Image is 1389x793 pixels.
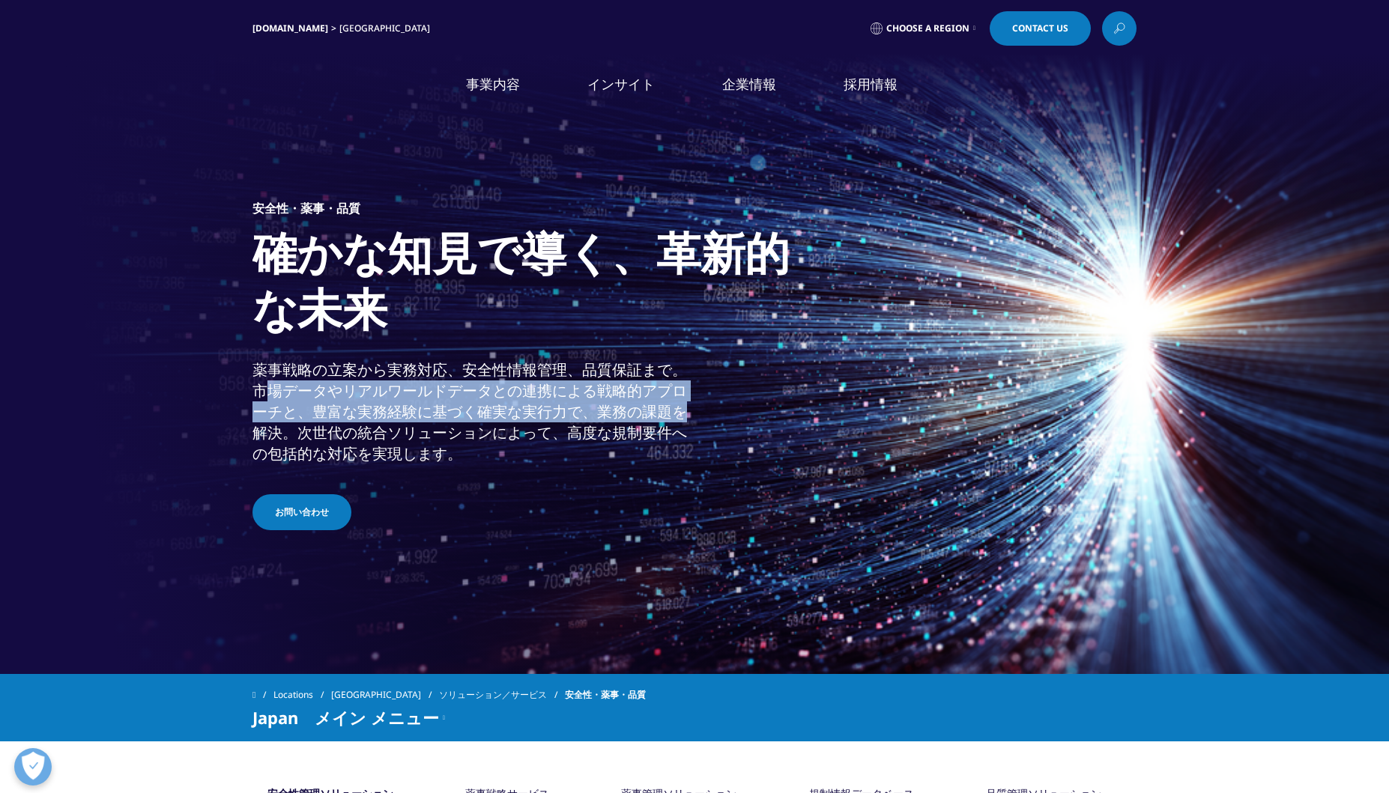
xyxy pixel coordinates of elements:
a: 事業内容 [466,75,520,94]
h5: 安全性・薬事・品質 [252,201,360,216]
div: [GEOGRAPHIC_DATA] [339,22,436,34]
span: Choose a Region [886,22,969,34]
a: Locations [273,681,331,708]
a: Contact Us [990,11,1091,46]
div: 薬事戦略の立案から実務対応、安全性情報管理、品質保証まで。市場データやリアルワールドデータとの連携による戦略的アプローチと、豊富な実務経験に基づく確実な実行力で、業務の課題を解決。次世代の統合ソ... [252,359,691,464]
span: Contact Us [1012,24,1068,33]
span: 安全性・薬事・品質 [565,681,646,708]
span: Japan メイン メニュー [252,708,439,726]
span: お問い合わせ [275,505,329,519]
a: ソリューション／サービス [439,681,565,708]
a: 採用情報 [844,75,898,94]
button: 優先設定センターを開く [14,748,52,786]
a: [GEOGRAPHIC_DATA] [331,681,439,708]
nav: Primary [378,52,1137,124]
a: お問い合わせ [252,494,351,530]
h1: 確かな知見で導く、革新的な未来 [252,225,814,346]
a: [DOMAIN_NAME] [252,22,328,34]
a: 企業情報 [722,75,776,94]
a: インサイト [587,75,655,94]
